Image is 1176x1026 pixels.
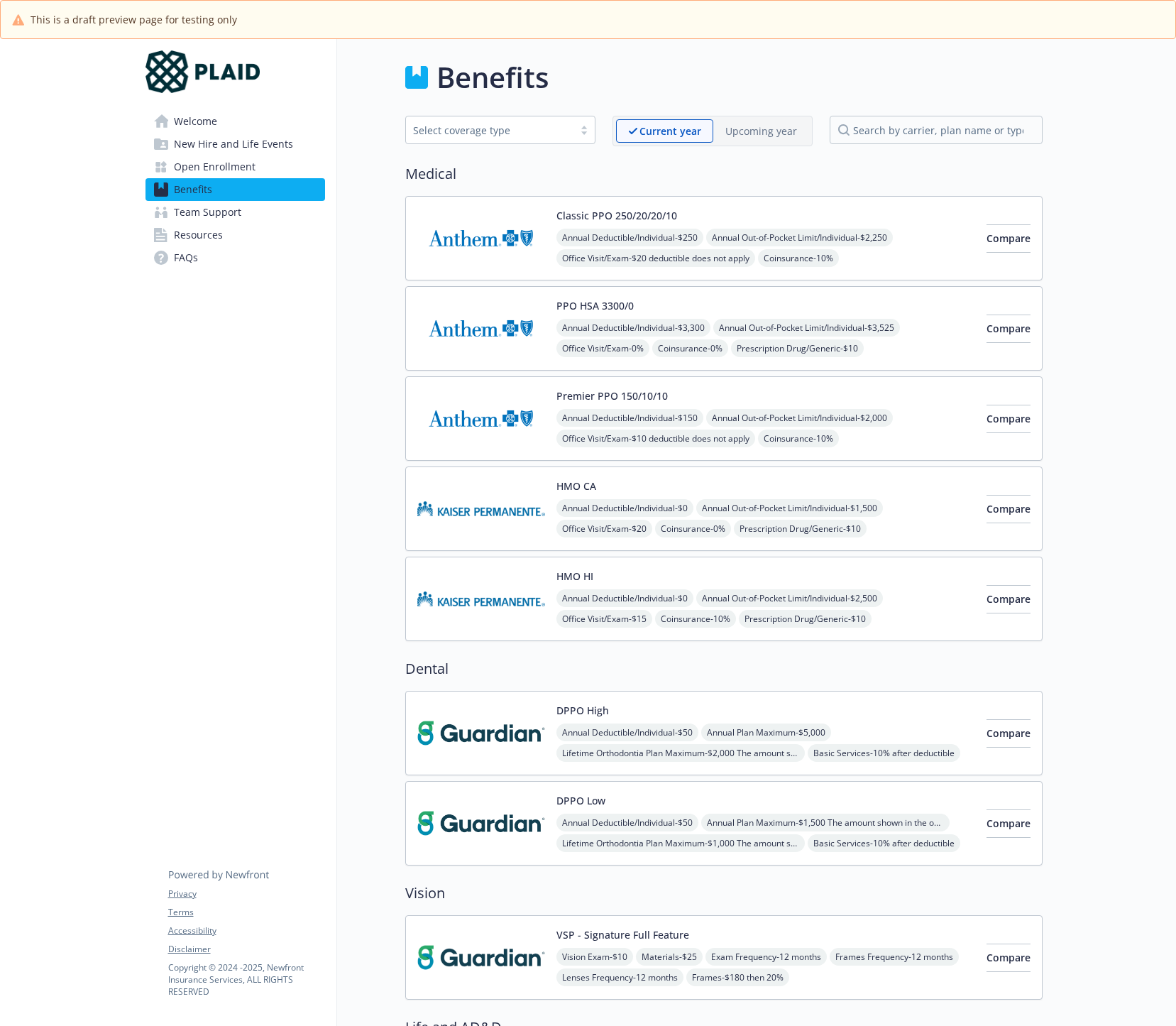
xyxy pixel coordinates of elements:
[987,405,1031,433] button: Compare
[405,658,1043,680] h2: Dental
[713,319,900,337] span: Annual Out-of-Pocket Limit/Individual - $3,525
[808,744,960,762] span: Basic Services - 10% after deductible
[417,208,545,268] img: Anthem Blue Cross carrier logo
[830,948,959,966] span: Frames Frequency - 12 months
[758,249,839,267] span: Coinsurance - 10%
[168,924,324,937] a: Accessibility
[556,927,689,942] button: VSP - Signature Full Feature
[417,298,545,359] img: Anthem Blue Cross carrier logo
[987,231,1031,245] span: Compare
[655,610,736,628] span: Coinsurance - 10%
[701,724,831,741] span: Annual Plan Maximum - $5,000
[987,944,1031,972] button: Compare
[556,249,755,267] span: Office Visit/Exam - $20 deductible does not apply
[808,834,960,852] span: Basic Services - 10% after deductible
[725,124,797,138] p: Upcoming year
[987,322,1031,335] span: Compare
[556,834,805,852] span: Lifetime Orthodontia Plan Maximum - $1,000 The amount shown in the out of network field is your c...
[145,133,325,155] a: New Hire and Life Events
[417,793,545,853] img: Guardian carrier logo
[556,298,634,313] button: PPO HSA 3300/0
[696,499,883,517] span: Annual Out-of-Pocket Limit/Individual - $1,500
[417,479,545,539] img: Kaiser Permanente Insurance Company carrier logo
[556,814,698,831] span: Annual Deductible/Individual - $50
[31,12,237,27] span: This is a draft preview page for testing only
[556,430,755,447] span: Office Visit/Exam - $10 deductible does not apply
[987,592,1031,606] span: Compare
[556,968,683,986] span: Lenses Frequency - 12 months
[417,388,545,449] img: Anthem Blue Cross carrier logo
[987,726,1031,740] span: Compare
[734,520,867,537] span: Prescription Drug/Generic - $10
[706,409,893,427] span: Annual Out-of-Pocket Limit/Individual - $2,000
[405,163,1043,185] h2: Medical
[556,319,710,337] span: Annual Deductible/Individual - $3,300
[758,430,839,447] span: Coinsurance - 10%
[987,585,1031,613] button: Compare
[174,155,255,178] span: Open Enrollment
[987,951,1031,964] span: Compare
[556,409,703,427] span: Annual Deductible/Individual - $150
[987,315,1031,343] button: Compare
[145,178,325,201] a: Benefits
[556,589,693,607] span: Annual Deductible/Individual - $0
[987,502,1031,515] span: Compare
[987,719,1031,748] button: Compare
[705,948,827,966] span: Exam Frequency - 12 months
[556,703,609,718] button: DPPO High
[145,246,325,269] a: FAQs
[556,229,703,246] span: Annual Deductible/Individual - $250
[174,224,223,246] span: Resources
[174,201,241,224] span: Team Support
[145,110,325,133] a: Welcome
[655,520,731,537] span: Coinsurance - 0%
[417,703,545,763] img: Guardian carrier logo
[174,133,293,155] span: New Hire and Life Events
[168,906,324,919] a: Terms
[556,744,805,762] span: Lifetime Orthodontia Plan Maximum - $2,000 The amount shown in the out of network field is your c...
[405,883,1043,904] h2: Vision
[987,817,1031,830] span: Compare
[556,208,677,223] button: Classic PPO 250/20/20/10
[556,569,593,584] button: HMO HI
[556,388,668,403] button: Premier PPO 150/10/10
[636,948,703,966] span: Materials - $25
[639,124,701,138] p: Current year
[413,123,566,138] div: Select coverage type
[174,246,198,269] span: FAQs
[417,927,545,988] img: Guardian carrier logo
[686,968,789,986] span: Frames - $180 then 20%
[731,339,864,357] span: Prescription Drug/Generic - $10
[145,155,325,178] a: Open Enrollment
[739,610,872,628] span: Prescription Drug/Generic - $10
[556,499,693,517] span: Annual Deductible/Individual - $0
[556,479,596,493] button: HMO CA
[168,888,324,900] a: Privacy
[706,229,893,246] span: Annual Out-of-Pocket Limit/Individual - $2,250
[701,814,950,831] span: Annual Plan Maximum - $1,500 The amount shown in the out of network field is your combined Calend...
[168,943,324,956] a: Disclaimer
[145,201,325,224] a: Team Support
[556,793,605,808] button: DPPO Low
[556,610,652,628] span: Office Visit/Exam - $15
[652,339,728,357] span: Coinsurance - 0%
[987,495,1031,523] button: Compare
[556,520,652,537] span: Office Visit/Exam - $20
[556,724,698,741] span: Annual Deductible/Individual - $50
[987,809,1031,838] button: Compare
[174,178,212,201] span: Benefits
[696,589,883,607] span: Annual Out-of-Pocket Limit/Individual - $2,500
[417,569,545,629] img: Kaiser Permanente of Hawaii carrier logo
[830,116,1043,144] input: search by carrier, plan name or type
[145,224,325,246] a: Resources
[987,412,1031,425] span: Compare
[556,339,649,357] span: Office Visit/Exam - 0%
[556,948,633,966] span: Vision Exam - $10
[987,224,1031,253] button: Compare
[436,56,549,99] h1: Benefits
[168,961,324,998] p: Copyright © 2024 - 2025 , Newfront Insurance Services, ALL RIGHTS RESERVED
[174,110,217,133] span: Welcome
